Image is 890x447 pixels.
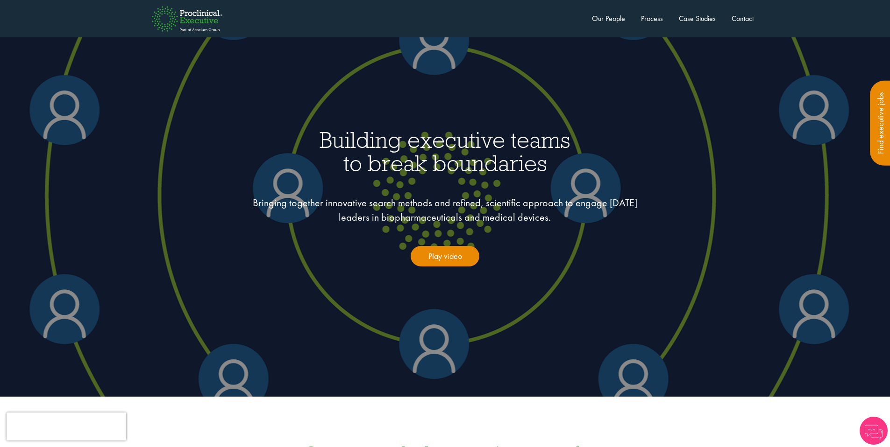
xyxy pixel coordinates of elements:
a: Play video [411,246,479,266]
a: Contact [732,14,754,23]
p: Bringing together innovative search methods and refined, scientific approach to engage [DATE] lea... [237,196,653,225]
a: Our People [592,14,625,23]
a: Process [641,14,663,23]
h1: Building executive teams to break boundaries [99,128,792,175]
img: Chatbot [860,417,888,445]
a: Case Studies [679,14,716,23]
iframe: reCAPTCHA [7,412,126,440]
